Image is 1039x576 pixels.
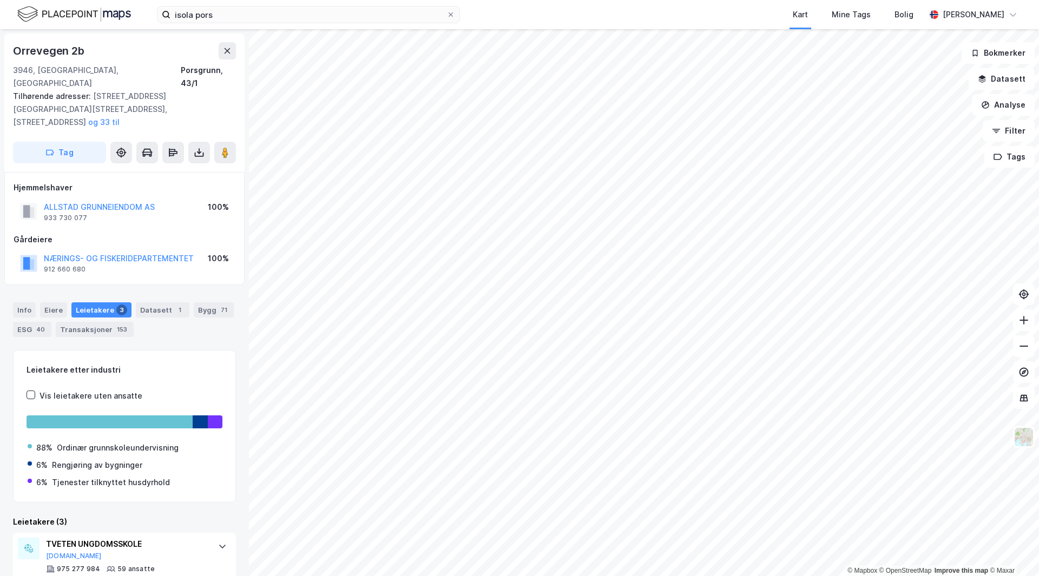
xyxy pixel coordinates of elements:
button: Tag [13,142,106,163]
button: Filter [983,120,1035,142]
div: Kart [793,8,808,21]
span: Tilhørende adresser: [13,91,93,101]
div: 3 [116,304,127,315]
button: Bokmerker [962,42,1035,64]
button: Tags [984,146,1035,168]
div: ESG [13,322,51,337]
div: 153 [115,324,129,335]
div: 1 [174,304,185,315]
div: Porsgrunn, 43/1 [181,64,236,90]
div: Ordinær grunnskoleundervisning [57,441,179,454]
div: 933 730 077 [44,214,87,222]
div: Eiere [40,302,67,317]
div: Datasett [136,302,189,317]
div: Info [13,302,36,317]
a: Improve this map [935,567,988,574]
div: 975 277 984 [57,565,100,573]
img: Z [1014,427,1034,447]
div: [PERSON_NAME] [943,8,1004,21]
div: Tjenester tilknyttet husdyrhold [52,476,170,489]
button: Analyse [972,94,1035,116]
div: Bolig [895,8,913,21]
div: 912 660 680 [44,265,86,274]
div: Vis leietakere uten ansatte [40,389,142,402]
div: 88% [36,441,52,454]
div: Kontrollprogram for chat [985,524,1039,576]
img: logo.f888ab2527a4732fd821a326f86c7f29.svg [17,5,131,24]
iframe: Chat Widget [985,524,1039,576]
div: 100% [208,201,229,214]
div: Leietakere (3) [13,515,236,528]
div: Bygg [194,302,234,317]
div: Hjemmelshaver [14,181,235,194]
div: Mine Tags [832,8,871,21]
div: Gårdeiere [14,233,235,246]
button: Datasett [969,68,1035,90]
div: 6% [36,476,48,489]
div: Orrevegen 2b [13,42,87,59]
a: OpenStreetMap [879,567,932,574]
div: [STREET_ADDRESS][GEOGRAPHIC_DATA][STREET_ADDRESS], [STREET_ADDRESS] [13,90,227,129]
div: Leietakere etter industri [27,363,222,376]
a: Mapbox [847,567,877,574]
div: 3946, [GEOGRAPHIC_DATA], [GEOGRAPHIC_DATA] [13,64,181,90]
div: Rengjøring av bygninger [52,459,142,472]
div: TVETEN UNGDOMSSKOLE [46,538,207,551]
input: Søk på adresse, matrikkel, gårdeiere, leietakere eller personer [170,6,446,23]
div: 59 ansatte [117,565,155,573]
div: 6% [36,459,48,472]
div: 100% [208,252,229,265]
button: [DOMAIN_NAME] [46,552,102,560]
div: 71 [219,304,229,315]
div: Transaksjoner [56,322,134,337]
div: 40 [34,324,47,335]
div: Leietakere [71,302,131,317]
